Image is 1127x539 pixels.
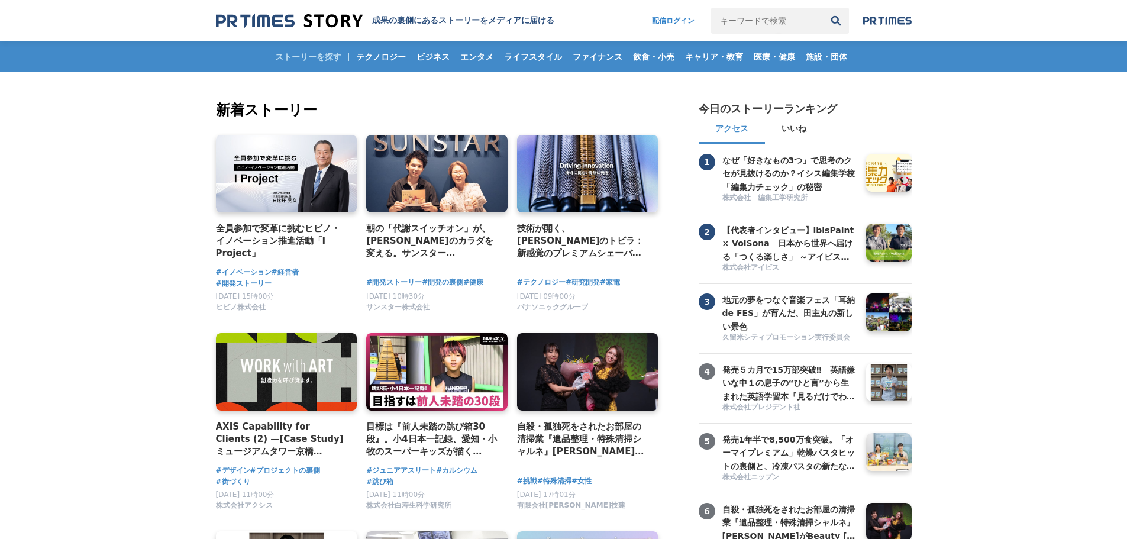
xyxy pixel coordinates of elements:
[568,41,627,72] a: ファイナンス
[722,154,857,193] h3: なぜ「好きなもの3つ」で思考のクセが見抜けるのか？イシス編集学校「編集力チェック」の秘密
[517,222,649,260] a: 技術が開く、[PERSON_NAME]のトビラ：新感覚のプレミアムシェーバー「ラムダッシュ パームイン」
[216,490,275,499] span: [DATE] 11時00分
[722,293,857,333] h3: 地元の夢をつなぐ音楽フェス「耳納 de FES」が育んだ、田主丸の新しい景色
[366,476,393,488] a: #跳び箱
[699,224,715,240] span: 2
[366,420,498,459] a: 目標は『前人未踏の跳び箱30段』。小4日本一記録、愛知・小牧のスーパーキッズが描く[PERSON_NAME]とは？
[722,263,779,273] span: 株式会社アイビス
[216,465,250,476] a: #デザイン
[722,193,857,204] a: 株式会社 編集工学研究所
[722,333,857,344] a: 久留米シティプロモーション実行委員会
[568,51,627,62] span: ファイナンス
[699,116,765,144] button: アクセス
[823,8,849,34] button: 検索
[863,16,912,25] img: prtimes
[517,277,566,288] a: #テクノロジー
[722,433,857,473] h3: 発売1年半で8,500万食突破。「オーマイプレミアム」乾燥パスタヒットの裏側と、冷凍パスタの新たな挑戦。徹底的な消費者起点で「おいしさ」を追求するニップンの歩み
[722,154,857,192] a: なぜ「好きなもの3つ」で思考のクセが見抜けるのか？イシス編集学校「編集力チェック」の秘密
[366,277,422,288] a: #開発ストーリー
[517,306,588,314] a: パナソニックグループ
[722,402,800,412] span: 株式会社プレジデント社
[216,292,275,301] span: [DATE] 15時00分
[517,501,626,511] span: 有限会社[PERSON_NAME]技建
[517,420,649,459] a: 自殺・孤独死をされたお部屋の清掃業『遺品整理・特殊清掃シャルネ』[PERSON_NAME]がBeauty [GEOGRAPHIC_DATA][PERSON_NAME][GEOGRAPHIC_DA...
[600,277,620,288] span: #家電
[366,490,425,499] span: [DATE] 11時00分
[722,293,857,331] a: 地元の夢をつなぐ音楽フェス「耳納 de FES」が育んだ、田主丸の新しい景色
[216,222,348,260] a: 全員参加で変革に挑むヒビノ・イノベーション推進活動「I Project」
[216,278,272,289] a: #開発ストーリー
[250,465,320,476] span: #プロジェクトの裏側
[722,472,857,483] a: 株式会社ニップン
[366,302,430,312] span: サンスター株式会社
[216,504,273,512] a: 株式会社アクシス
[272,267,299,278] a: #経営者
[517,476,537,487] a: #挑戦
[456,51,498,62] span: エンタメ
[216,420,348,459] a: AXIS Capability for Clients (2) —[Case Study] ミュージアムタワー京橋 「WORK with ART」
[216,99,661,121] h2: 新着ストーリー
[722,333,850,343] span: 久留米シティプロモーション実行委員会
[499,41,567,72] a: ライフスタイル
[456,41,498,72] a: エンタメ
[765,116,823,144] button: いいね
[699,433,715,450] span: 5
[699,293,715,310] span: 3
[628,51,679,62] span: 飲食・小売
[722,402,857,414] a: 株式会社プレジデント社
[412,51,454,62] span: ビジネス
[537,476,571,487] a: #特殊清掃
[722,193,808,203] span: 株式会社 編集工学研究所
[801,41,852,72] a: 施設・団体
[436,465,477,476] a: #カルシウム
[216,476,250,488] a: #街づくり
[216,13,554,29] a: 成果の裏側にあるストーリーをメディアに届ける 成果の裏側にあるストーリーをメディアに届ける
[722,363,857,401] a: 発売５カ月で15万部突破‼ 英語嫌いな中１の息子の“ひと言”から生まれた英語学習本『見るだけでわかる‼ 英語ピクト図鑑』異例ヒットの要因
[628,41,679,72] a: 飲食・小売
[722,363,857,403] h3: 発売５カ月で15万部突破‼ 英語嫌いな中１の息子の“ひと言”から生まれた英語学習本『見るだけでわかる‼ 英語ピクト図鑑』異例ヒットの要因
[699,154,715,170] span: 1
[680,41,748,72] a: キャリア・教育
[699,503,715,519] span: 6
[517,504,626,512] a: 有限会社[PERSON_NAME]技建
[722,472,779,482] span: 株式会社ニップン
[699,363,715,380] span: 4
[216,13,363,29] img: 成果の裏側にあるストーリーをメディアに届ける
[216,267,272,278] a: #イノベーション
[722,433,857,471] a: 発売1年半で8,500万食突破。「オーマイプレミアム」乾燥パスタヒットの裏側と、冷凍パスタの新たな挑戦。徹底的な消費者起点で「おいしさ」を追求するニップンの歩み
[366,222,498,260] h4: 朝の「代謝スイッチオン」が、[PERSON_NAME]のカラダを変える。サンスター「[GEOGRAPHIC_DATA]」から生まれた、新しい健康飲料の開発舞台裏
[463,277,483,288] span: #健康
[412,41,454,72] a: ビジネス
[366,504,451,512] a: 株式会社白寿生科学研究所
[517,302,588,312] span: パナソニックグループ
[722,224,857,262] a: 【代表者インタビュー】ibisPaint × VoiSona 日本から世界へ届ける「つくる楽しさ」 ～アイビスがテクノスピーチと挑戦する、新しい創作文化の形成～
[351,41,411,72] a: テクノロジー
[499,51,567,62] span: ライフスタイル
[366,292,425,301] span: [DATE] 10時30分
[366,465,436,476] a: #ジュニアアスリート
[351,51,411,62] span: テクノロジー
[372,15,554,26] h1: 成果の裏側にあるストーリーをメディアに届ける
[571,476,592,487] a: #女性
[640,8,706,34] a: 配信ログイン
[566,277,600,288] a: #研究開発
[422,277,463,288] a: #開発の裏側
[699,102,837,116] h2: 今日のストーリーランキング
[517,292,576,301] span: [DATE] 09時00分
